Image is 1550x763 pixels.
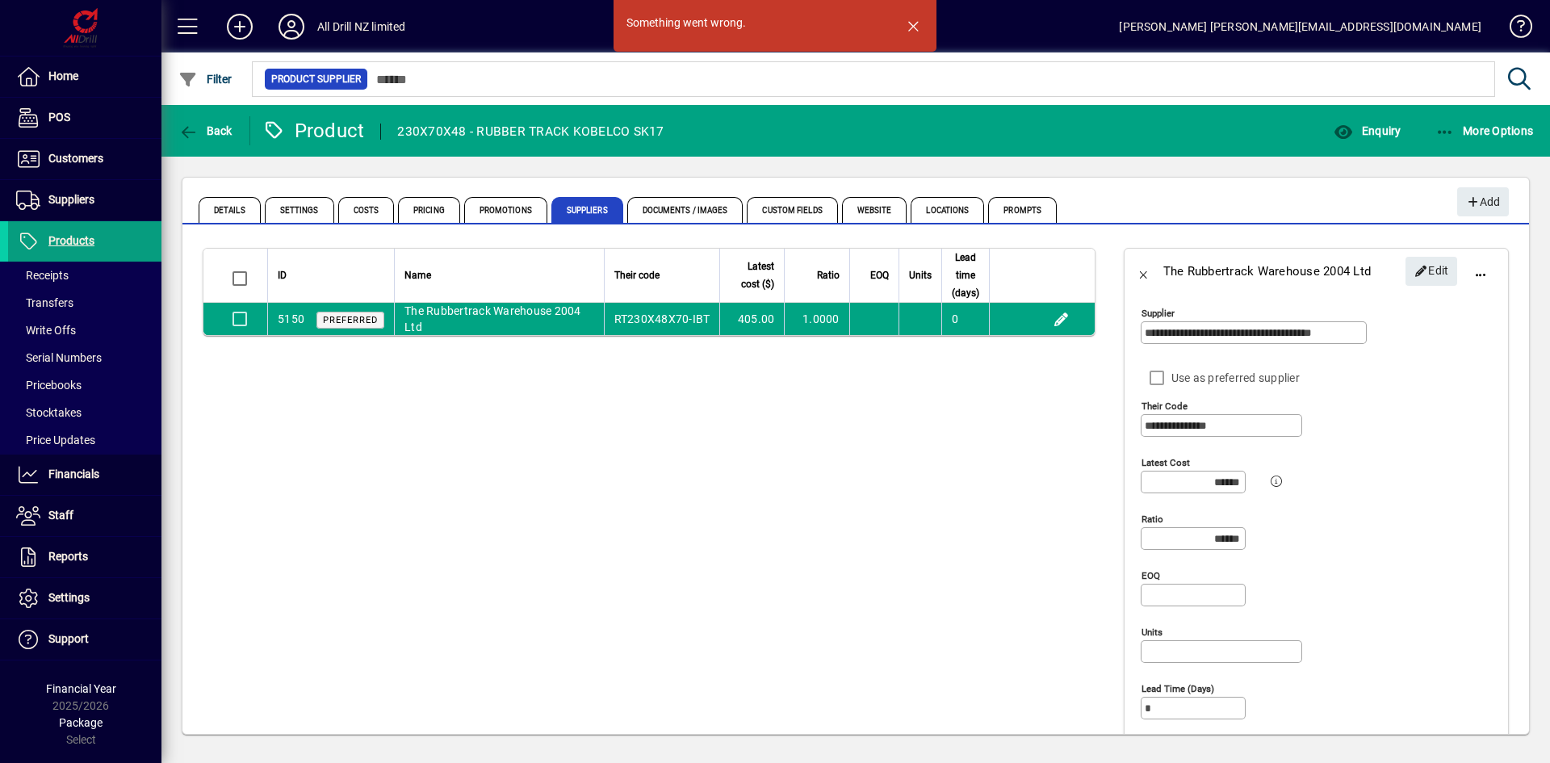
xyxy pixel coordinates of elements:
[8,139,161,179] a: Customers
[1119,14,1481,40] div: [PERSON_NAME] [PERSON_NAME][EMAIL_ADDRESS][DOMAIN_NAME]
[48,111,70,124] span: POS
[8,426,161,454] a: Price Updates
[278,311,304,328] div: 5150
[48,193,94,206] span: Suppliers
[8,57,161,97] a: Home
[604,303,720,335] td: RT230X48X70-IBT
[48,69,78,82] span: Home
[747,197,837,223] span: Custom Fields
[8,371,161,399] a: Pricebooks
[48,550,88,563] span: Reports
[404,266,431,284] span: Name
[8,317,161,344] a: Write Offs
[266,12,317,41] button: Profile
[1142,308,1175,319] mat-label: Supplier
[16,296,73,309] span: Transfers
[1142,457,1190,468] mat-label: Latest cost
[1457,187,1509,216] button: Add
[8,98,161,138] a: POS
[817,266,840,284] span: Ratio
[1142,570,1160,581] mat-label: EOQ
[59,716,103,729] span: Package
[16,379,82,392] span: Pricebooks
[842,197,907,223] span: Website
[8,180,161,220] a: Suppliers
[941,303,989,335] td: 0
[1142,400,1188,412] mat-label: Their code
[16,406,82,419] span: Stocktakes
[161,116,250,145] app-page-header-button: Back
[870,266,889,284] span: EOQ
[1498,3,1530,56] a: Knowledge Base
[1465,189,1500,216] span: Add
[48,152,103,165] span: Customers
[627,197,744,223] span: Documents / Images
[1142,514,1163,525] mat-label: Ratio
[8,289,161,317] a: Transfers
[8,619,161,660] a: Support
[48,591,90,604] span: Settings
[278,266,287,284] span: ID
[178,124,232,137] span: Back
[1163,258,1372,284] div: The Rubbertrack Warehouse 2004 Ltd
[1334,124,1401,137] span: Enquiry
[1405,257,1457,286] button: Edit
[1125,252,1163,291] button: Back
[911,197,984,223] span: Locations
[48,509,73,522] span: Staff
[338,197,395,223] span: Costs
[48,234,94,247] span: Products
[1142,627,1162,638] mat-label: Units
[174,116,237,145] button: Back
[8,262,161,289] a: Receipts
[1142,683,1214,694] mat-label: Lead time (days)
[909,266,932,284] span: Units
[1461,252,1500,291] button: More options
[8,578,161,618] a: Settings
[551,197,623,223] span: Suppliers
[271,71,361,87] span: Product Supplier
[1330,116,1405,145] button: Enquiry
[16,351,102,364] span: Serial Numbers
[8,496,161,536] a: Staff
[614,266,660,284] span: Their code
[397,119,664,145] div: 230X70X48 - RUBBER TRACK KOBELCO SK17
[265,197,334,223] span: Settings
[1414,258,1449,284] span: Edit
[394,303,604,335] td: The Rubbertrack Warehouse 2004 Ltd
[317,14,406,40] div: All Drill NZ limited
[46,682,116,695] span: Financial Year
[262,118,365,144] div: Product
[48,632,89,645] span: Support
[719,303,784,335] td: 405.00
[16,269,69,282] span: Receipts
[174,65,237,94] button: Filter
[464,197,547,223] span: Promotions
[8,344,161,371] a: Serial Numbers
[398,197,460,223] span: Pricing
[16,434,95,446] span: Price Updates
[214,12,266,41] button: Add
[48,467,99,480] span: Financials
[16,324,76,337] span: Write Offs
[1431,116,1538,145] button: More Options
[988,197,1057,223] span: Prompts
[199,197,261,223] span: Details
[8,537,161,577] a: Reports
[178,73,232,86] span: Filter
[1049,306,1075,332] button: Edit
[8,455,161,495] a: Financials
[730,258,774,293] span: Latest cost ($)
[8,399,161,426] a: Stocktakes
[952,249,979,302] span: Lead time (days)
[784,303,848,335] td: 1.0000
[1435,124,1534,137] span: More Options
[323,315,378,325] span: Preferred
